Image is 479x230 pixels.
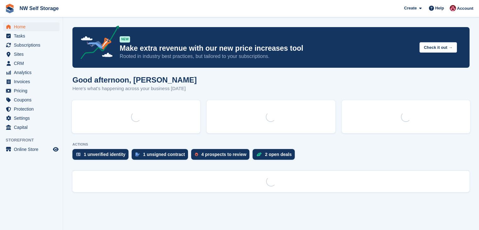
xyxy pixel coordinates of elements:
img: price-adjustments-announcement-icon-8257ccfd72463d97f412b2fc003d46551f7dbcb40ab6d574587a9cd5c0d94... [75,26,119,61]
a: 2 open deals [253,149,298,163]
a: menu [3,123,60,132]
div: 2 open deals [265,152,292,157]
span: Protection [14,105,52,113]
span: Coupons [14,95,52,104]
div: NEW [120,36,130,43]
span: CRM [14,59,52,68]
span: Pricing [14,86,52,95]
span: Online Store [14,145,52,154]
a: menu [3,68,60,77]
div: 1 unverified identity [84,152,125,157]
img: prospect-51fa495bee0391a8d652442698ab0144808aea92771e9ea1ae160a38d050c398.svg [195,152,198,156]
p: Rooted in industry best practices, but tailored to your subscriptions. [120,53,414,60]
a: menu [3,32,60,40]
a: menu [3,95,60,104]
span: Create [404,5,417,11]
a: menu [3,59,60,68]
a: menu [3,50,60,59]
span: Help [435,5,444,11]
a: NW Self Storage [17,3,61,14]
p: Make extra revenue with our new price increases tool [120,44,414,53]
span: Capital [14,123,52,132]
a: 1 unsigned contract [132,149,191,163]
a: menu [3,114,60,123]
span: Storefront [6,137,63,143]
img: verify_identity-adf6edd0f0f0b5bbfe63781bf79b02c33cf7c696d77639b501bdc392416b5a36.svg [76,152,81,156]
p: ACTIONS [72,142,470,147]
span: Account [457,5,473,12]
h1: Good afternoon, [PERSON_NAME] [72,76,197,84]
a: Preview store [52,146,60,153]
a: 4 prospects to review [191,149,253,163]
img: deal-1b604bf984904fb50ccaf53a9ad4b4a5d6e5aea283cecdc64d6e3604feb123c2.svg [256,152,262,157]
img: contract_signature_icon-13c848040528278c33f63329250d36e43548de30e8caae1d1a13099fd9432cc5.svg [135,152,140,156]
a: menu [3,77,60,86]
span: Subscriptions [14,41,52,49]
img: Josh Vines [450,5,456,11]
a: menu [3,41,60,49]
a: menu [3,105,60,113]
span: Analytics [14,68,52,77]
button: Check it out → [419,42,457,53]
a: menu [3,86,60,95]
span: Invoices [14,77,52,86]
p: Here's what's happening across your business [DATE] [72,85,197,92]
span: Tasks [14,32,52,40]
img: stora-icon-8386f47178a22dfd0bd8f6a31ec36ba5ce8667c1dd55bd0f319d3a0aa187defe.svg [5,4,14,13]
span: Home [14,22,52,31]
span: Settings [14,114,52,123]
span: Sites [14,50,52,59]
div: 1 unsigned contract [143,152,185,157]
a: menu [3,145,60,154]
a: menu [3,22,60,31]
a: 1 unverified identity [72,149,132,163]
div: 4 prospects to review [201,152,246,157]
